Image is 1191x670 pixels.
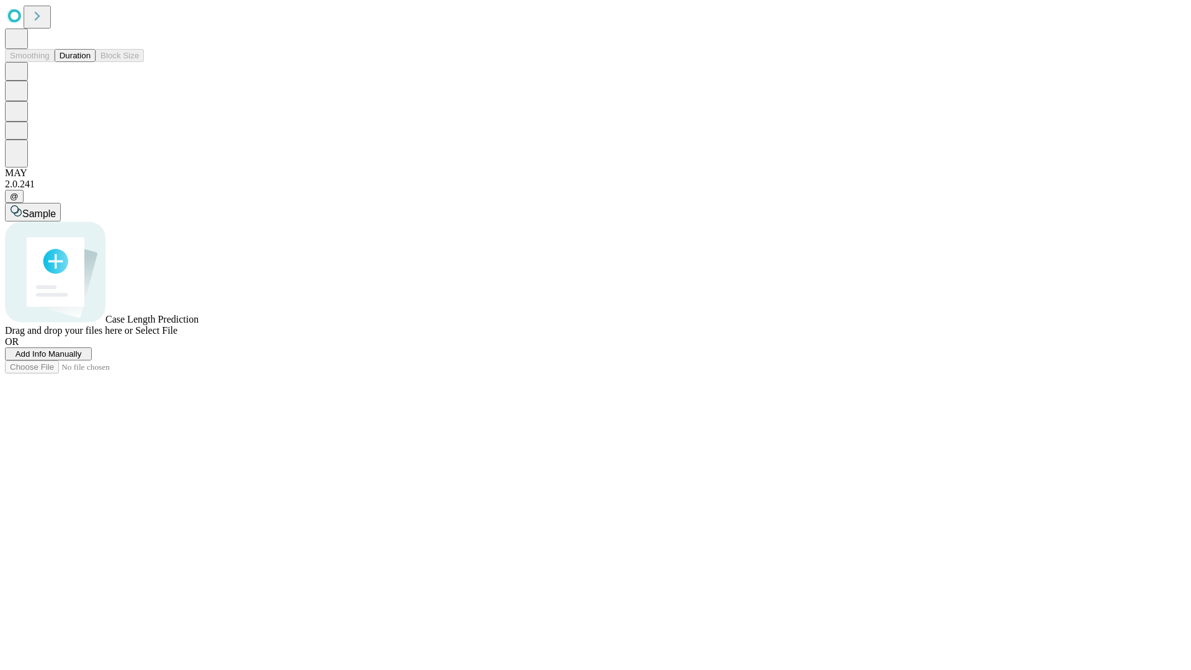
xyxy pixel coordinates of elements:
[55,49,96,62] button: Duration
[5,336,19,347] span: OR
[5,203,61,221] button: Sample
[135,325,177,336] span: Select File
[5,325,133,336] span: Drag and drop your files here or
[5,190,24,203] button: @
[22,208,56,219] span: Sample
[5,347,92,360] button: Add Info Manually
[105,314,198,324] span: Case Length Prediction
[5,167,1186,179] div: MAY
[5,49,55,62] button: Smoothing
[16,349,82,359] span: Add Info Manually
[10,192,19,201] span: @
[96,49,144,62] button: Block Size
[5,179,1186,190] div: 2.0.241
